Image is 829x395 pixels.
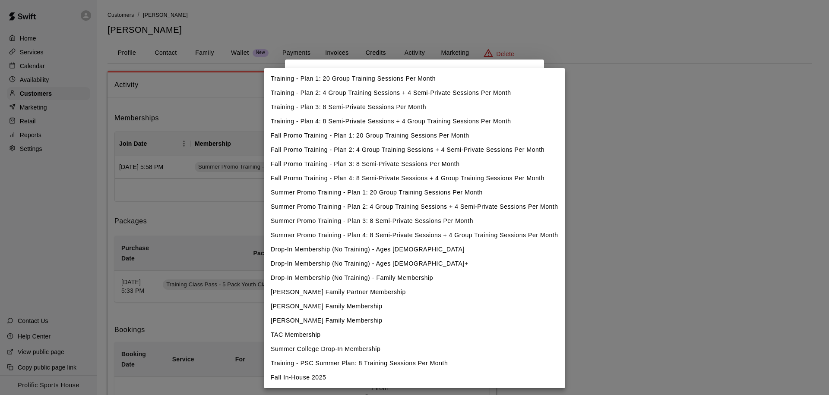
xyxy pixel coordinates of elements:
[264,100,565,114] li: Training - Plan 3: 8 Semi-Private Sessions Per Month
[264,313,565,328] li: [PERSON_NAME] Family Membership
[264,299,565,313] li: [PERSON_NAME] Family Membership
[264,356,565,370] li: Training - PSC Summer Plan: 8 Training Sessions Per Month
[264,114,565,129] li: Training - Plan 4: 8 Semi-Private Sessions + 4 Group Training Sessions Per Month
[264,143,565,157] li: Fall Promo Training - Plan 2: 4 Group Training Sessions + 4 Semi-Private Sessions Per Month
[264,370,565,385] li: Fall In-House 2025
[264,72,565,86] li: Training - Plan 1: 20 Group Training Sessions Per Month
[264,228,565,242] li: Summer Promo Training - Plan 4: 8 Semi-Private Sessions + 4 Group Training Sessions Per Month
[264,342,565,356] li: Summer College Drop-In Membership
[264,257,565,271] li: Drop-In Membership (No Training) - Ages [DEMOGRAPHIC_DATA]+
[264,129,565,143] li: Fall Promo Training - Plan 1: 20 Group Training Sessions Per Month
[264,285,565,299] li: [PERSON_NAME] Family Partner Membership
[264,171,565,185] li: Fall Promo Training - Plan 4: 8 Semi-Private Sessions + 4 Group Training Sessions Per Month
[264,242,565,257] li: Drop-In Membership (No Training) - Ages [DEMOGRAPHIC_DATA]
[264,271,565,285] li: Drop-In Membership (No Training) - Family Membership
[264,214,565,228] li: Summer Promo Training - Plan 3: 8 Semi-Private Sessions Per Month
[264,86,565,100] li: Training - Plan 2: 4 Group Training Sessions + 4 Semi-Private Sessions Per Month
[264,157,565,171] li: Fall Promo Training - Plan 3: 8 Semi-Private Sessions Per Month
[264,185,565,200] li: Summer Promo Training - Plan 1: 20 Group Training Sessions Per Month
[264,200,565,214] li: Summer Promo Training - Plan 2: 4 Group Training Sessions + 4 Semi-Private Sessions Per Month
[264,328,565,342] li: TAC Membership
